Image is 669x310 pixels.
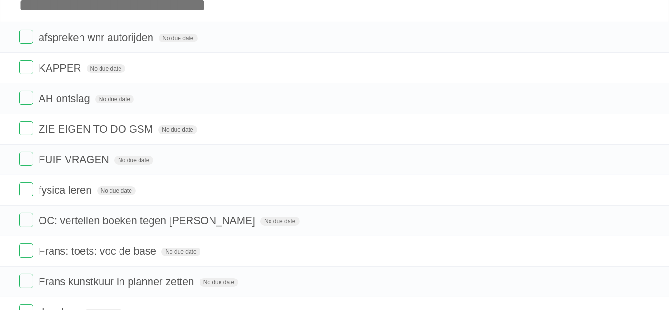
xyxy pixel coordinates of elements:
label: Done [19,243,33,258]
label: Done [19,182,33,196]
span: No due date [158,125,197,134]
span: No due date [97,186,136,195]
span: ZIE EIGEN TO DO GSM [39,123,155,135]
span: Frans kunstkuur in planner zetten [39,276,197,288]
span: FUIF VRAGEN [39,154,111,165]
label: Done [19,152,33,166]
span: OC: vertellen boeken tegen [PERSON_NAME] [39,215,258,227]
span: No due date [95,95,134,103]
label: Done [19,30,33,44]
span: afspreken wnr autorijden [39,31,156,43]
span: fysica leren [39,184,94,196]
label: Done [19,213,33,227]
span: No due date [87,64,125,73]
span: No due date [114,156,153,165]
span: Frans: toets: voc de base [39,245,159,257]
label: Done [19,274,33,288]
label: Done [19,60,33,74]
span: AH ontslag [39,93,92,104]
span: KAPPER [39,62,83,74]
span: No due date [260,217,299,226]
span: No due date [200,278,238,287]
span: No due date [161,248,200,256]
label: Done [19,121,33,135]
span: No due date [159,34,197,42]
label: Done [19,91,33,105]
